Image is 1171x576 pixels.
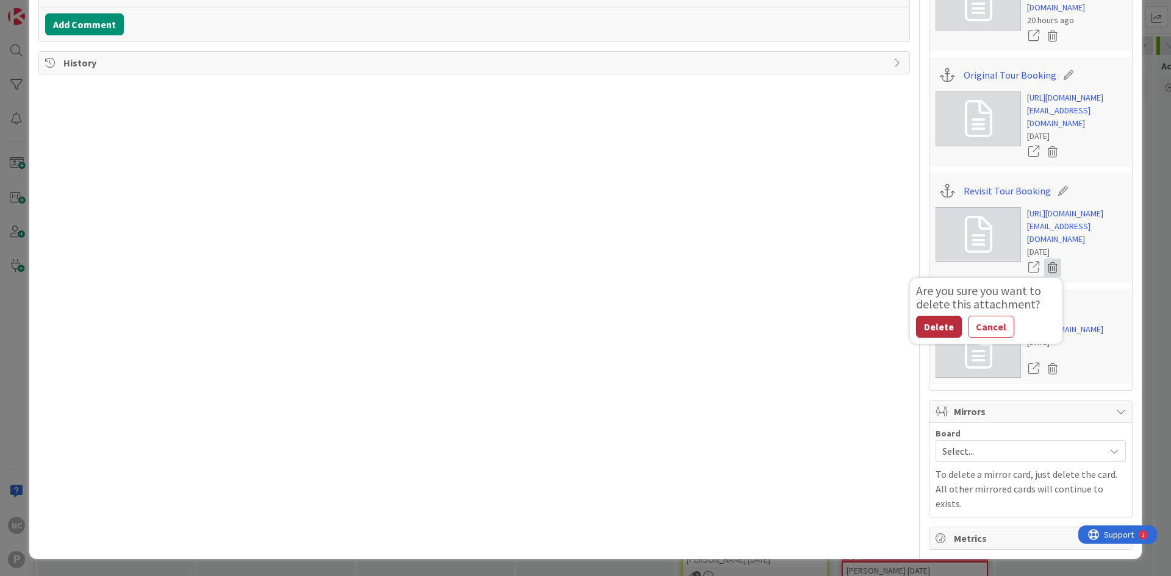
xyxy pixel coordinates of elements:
button: Add Comment [45,13,124,35]
span: Support [26,2,56,16]
a: Open [1027,28,1040,44]
div: Are you sure you want to delete this attachment? [916,284,1056,311]
div: [DATE] [1027,336,1103,349]
a: [URL][DOMAIN_NAME] [1027,323,1103,336]
button: Cancel [968,316,1014,338]
a: [URL][DOMAIN_NAME][EMAIL_ADDRESS][DOMAIN_NAME] [1027,207,1126,246]
a: Open [1027,260,1040,276]
p: To delete a mirror card, just delete the card. All other mirrored cards will continue to exists. [936,467,1126,511]
div: [DATE] [1027,246,1126,258]
div: 20 hours ago [1027,14,1126,27]
a: Open [1027,144,1040,160]
a: [URL][DOMAIN_NAME][EMAIL_ADDRESS][DOMAIN_NAME] [1027,91,1126,130]
a: Original Tour Booking [964,68,1056,82]
a: Open [1027,361,1040,377]
button: Delete [916,316,962,338]
span: Board [936,429,961,438]
span: Select... [942,443,1098,460]
span: Metrics [954,531,1110,546]
div: 1 [63,5,66,15]
span: Mirrors [954,404,1110,419]
a: Revisit Tour Booking [964,183,1051,198]
div: [DATE] [1027,130,1126,143]
span: History [63,55,887,70]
